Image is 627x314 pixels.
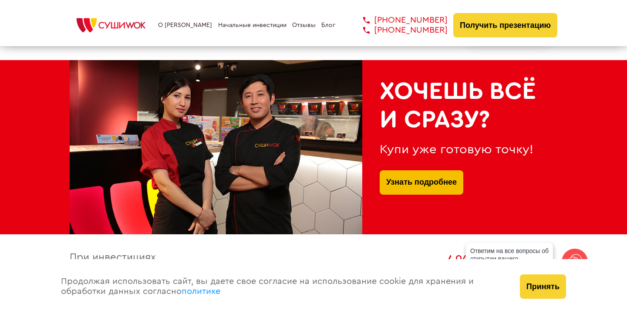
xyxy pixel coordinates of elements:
a: О [PERSON_NAME] [158,22,212,29]
a: Узнать подробнее [386,170,457,195]
div: Купи уже готовую точку! [380,142,540,157]
a: политике [182,287,220,296]
h2: Хочешь всё и сразу? [380,78,540,134]
a: Начальные инвестиции [218,22,287,29]
a: [PHONE_NUMBER] [350,25,448,35]
button: Принять [520,274,566,299]
span: При инвестициях от 2 900 000 ₽ [70,252,156,275]
a: Отзывы [292,22,316,29]
button: Узнать подробнее [380,170,463,195]
span: 4% [446,253,469,270]
a: Блог [321,22,335,29]
button: Получить презентацию [453,13,557,37]
div: Ответим на все вопросы об открытии вашего [PERSON_NAME]! [466,243,553,275]
div: Продолжая использовать сайт, вы даете свое согласие на использование cookie для хранения и обрабо... [52,259,511,314]
img: СУШИWOK [70,16,152,35]
a: [PHONE_NUMBER] [350,15,448,25]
